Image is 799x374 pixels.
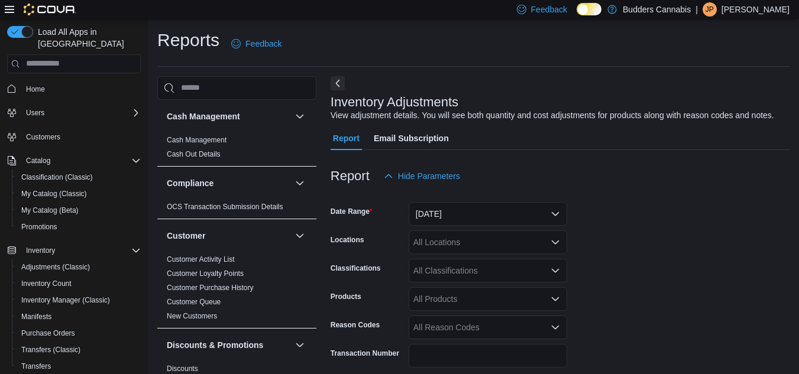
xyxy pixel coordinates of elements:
[167,177,214,189] h3: Compliance
[331,95,458,109] h3: Inventory Adjustments
[21,329,75,338] span: Purchase Orders
[26,132,60,142] span: Customers
[12,202,145,219] button: My Catalog (Beta)
[17,170,98,184] a: Classification (Classic)
[577,3,601,15] input: Dark Mode
[157,133,316,166] div: Cash Management
[531,4,567,15] span: Feedback
[167,177,290,189] button: Compliance
[167,269,244,278] a: Customer Loyalty Points
[157,28,219,52] h1: Reports
[293,176,307,190] button: Compliance
[293,109,307,123] button: Cash Management
[17,260,141,274] span: Adjustments (Classic)
[167,283,254,292] span: Customer Purchase History
[17,187,92,201] a: My Catalog (Classic)
[167,202,283,212] span: OCS Transaction Submission Details
[21,130,65,144] a: Customers
[331,169,370,183] h3: Report
[167,149,221,159] span: Cash Out Details
[21,295,110,305] span: Inventory Manager (Classic)
[21,262,90,272] span: Adjustments (Classic)
[21,82,141,96] span: Home
[17,310,141,324] span: Manifests
[21,106,141,120] span: Users
[706,2,714,17] span: JP
[167,298,221,306] a: Customer Queue
[17,310,56,324] a: Manifests
[623,2,691,17] p: Budders Cannabis
[26,84,45,94] span: Home
[17,260,95,274] a: Adjustments (Classic)
[21,129,141,144] span: Customers
[245,38,282,50] span: Feedback
[2,242,145,259] button: Inventory
[17,343,85,357] a: Transfers (Classic)
[17,277,76,291] a: Inventory Count
[293,338,307,352] button: Discounts & Promotions
[331,349,399,358] label: Transaction Number
[2,128,145,145] button: Customers
[696,2,698,17] p: |
[379,164,465,188] button: Hide Parameters
[21,312,51,321] span: Manifests
[333,126,360,150] span: Report
[551,294,560,304] button: Open list of options
[167,364,198,373] span: Discounts
[26,156,50,165] span: Catalog
[331,109,774,122] div: View adjustment details. You will see both quantity and cost adjustments for products along with ...
[21,243,60,258] button: Inventory
[331,320,380,330] label: Reason Codes
[17,359,141,373] span: Transfers
[21,243,141,258] span: Inventory
[551,238,560,247] button: Open list of options
[167,339,263,351] h3: Discounts & Promotions
[26,108,44,118] span: Users
[33,26,141,50] span: Load All Apps in [GEOGRAPHIC_DATA]
[167,269,244,278] span: Customer Loyalty Points
[157,200,316,219] div: Compliance
[703,2,717,17] div: Jessica Patterson
[409,202,567,226] button: [DATE]
[17,203,83,217] a: My Catalog (Beta)
[167,230,205,242] h3: Customer
[167,312,217,320] a: New Customers
[331,292,361,301] label: Products
[167,297,221,307] span: Customer Queue
[17,277,141,291] span: Inventory Count
[12,186,145,202] button: My Catalog (Classic)
[17,293,115,307] a: Inventory Manager (Classic)
[331,235,364,245] label: Locations
[577,15,577,16] span: Dark Mode
[17,326,80,340] a: Purchase Orders
[167,110,290,122] button: Cash Management
[17,326,141,340] span: Purchase Orders
[167,255,235,264] a: Customer Activity List
[398,170,460,182] span: Hide Parameters
[12,292,145,308] button: Inventory Manager (Classic)
[551,266,560,275] button: Open list of options
[12,219,145,235] button: Promotions
[21,82,50,96] a: Home
[722,2,790,17] p: [PERSON_NAME]
[21,345,80,355] span: Transfers (Classic)
[21,206,79,215] span: My Catalog (Beta)
[167,365,198,373] a: Discounts
[17,220,141,234] span: Promotions
[17,359,56,373] a: Transfers
[167,339,290,351] button: Discounts & Promotions
[12,308,145,325] button: Manifests
[21,279,72,288] span: Inventory Count
[17,203,141,217] span: My Catalog (Beta)
[331,207,373,216] label: Date Range
[21,189,87,199] span: My Catalog (Classic)
[17,187,141,201] span: My Catalog (Classic)
[331,76,345,90] button: Next
[12,325,145,342] button: Purchase Orders
[2,105,145,121] button: Users
[551,323,560,332] button: Open list of options
[12,259,145,275] button: Adjustments (Classic)
[24,4,76,15] img: Cova
[12,275,145,292] button: Inventory Count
